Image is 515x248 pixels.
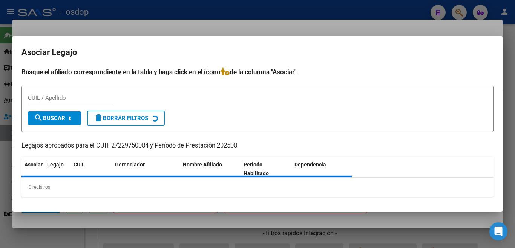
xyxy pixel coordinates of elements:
[291,157,352,182] datatable-header-cell: Dependencia
[34,113,43,122] mat-icon: search
[28,111,81,125] button: Buscar
[21,45,494,60] h2: Asociar Legajo
[25,162,43,168] span: Asociar
[115,162,145,168] span: Gerenciador
[21,67,494,77] h4: Busque el afiliado correspondiente en la tabla y haga click en el ícono de la columna "Asociar".
[244,162,269,176] span: Periodo Habilitado
[74,162,85,168] span: CUIL
[21,178,494,197] div: 0 registros
[294,162,326,168] span: Dependencia
[44,157,71,182] datatable-header-cell: Legajo
[87,111,165,126] button: Borrar Filtros
[47,162,64,168] span: Legajo
[94,113,103,122] mat-icon: delete
[21,157,44,182] datatable-header-cell: Asociar
[34,115,65,122] span: Buscar
[21,141,494,151] p: Legajos aprobados para el CUIT 27229750084 y Período de Prestación 202508
[489,222,507,240] div: Open Intercom Messenger
[112,157,180,182] datatable-header-cell: Gerenciador
[71,157,112,182] datatable-header-cell: CUIL
[183,162,222,168] span: Nombre Afiliado
[180,157,241,182] datatable-header-cell: Nombre Afiliado
[94,115,148,122] span: Borrar Filtros
[241,157,291,182] datatable-header-cell: Periodo Habilitado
